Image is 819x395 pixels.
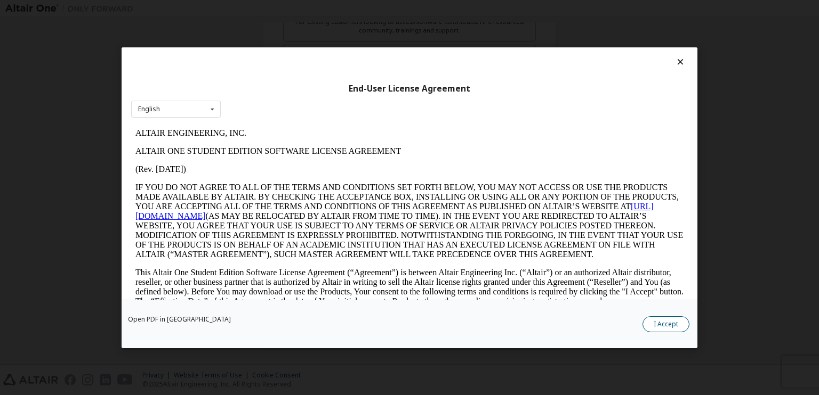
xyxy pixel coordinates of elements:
p: This Altair One Student Edition Software License Agreement (“Agreement”) is between Altair Engine... [4,144,552,182]
p: (Rev. [DATE]) [4,40,552,50]
div: End-User License Agreement [131,83,688,94]
p: ALTAIR ONE STUDENT EDITION SOFTWARE LICENSE AGREEMENT [4,22,552,32]
p: IF YOU DO NOT AGREE TO ALL OF THE TERMS AND CONDITIONS SET FORTH BELOW, YOU MAY NOT ACCESS OR USE... [4,59,552,135]
div: English [138,106,160,112]
a: [URL][DOMAIN_NAME] [4,78,523,96]
a: Open PDF in [GEOGRAPHIC_DATA] [128,316,231,322]
p: ALTAIR ENGINEERING, INC. [4,4,552,14]
button: I Accept [643,316,689,332]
